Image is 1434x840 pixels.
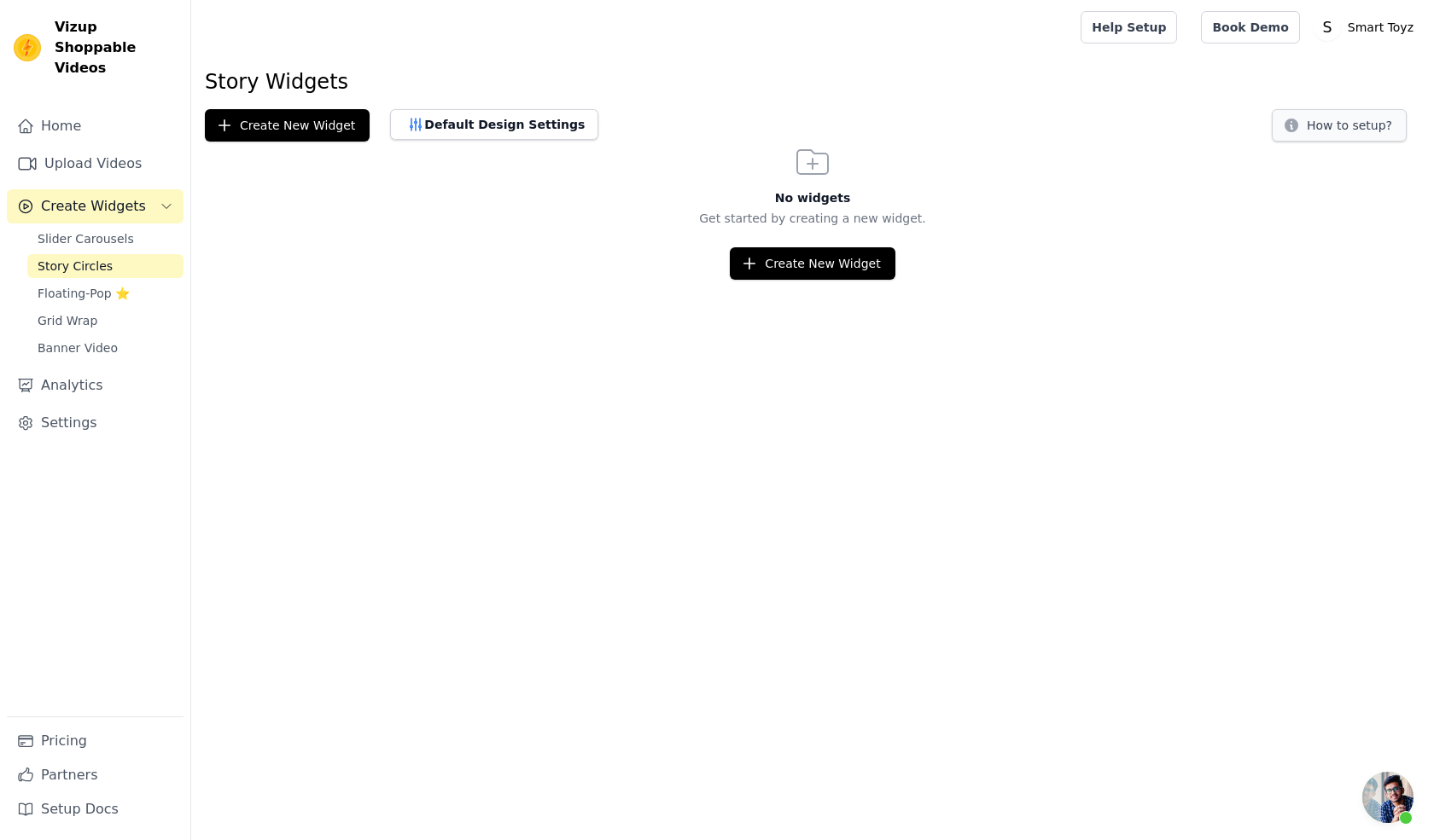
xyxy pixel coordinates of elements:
button: How to setup? [1272,109,1407,142]
a: Book Demo [1201,11,1299,43]
a: Analytics [7,368,184,403]
span: Vizup Shoppable Videos [55,17,177,78]
a: Partners [7,758,184,792]
a: Home [7,109,184,143]
span: Story Circles [38,258,113,275]
p: Smart Toyz [1341,12,1420,43]
a: Grid Wrap [27,309,184,333]
h3: No widgets [191,189,1434,206]
h1: Story Widgets [205,68,1420,96]
span: Grid Wrap [38,312,97,329]
a: Settings [7,406,184,440]
a: How to setup? [1272,121,1407,137]
span: Banner Video [38,339,118,356]
button: S Smart Toyz [1314,12,1420,43]
a: Slider Carousels [27,227,184,251]
p: Get started by creating a new widget. [191,210,1434,227]
a: Upload Videos [7,147,184,181]
button: Default Design Settings [390,109,598,140]
button: Create New Widget [205,109,370,142]
span: Create Widgets [41,196,146,217]
div: Open chat [1362,772,1414,823]
a: Setup Docs [7,792,184,826]
span: Slider Carousels [38,230,134,247]
button: Create New Widget [730,247,895,280]
button: Create Widgets [7,189,184,223]
a: Story Circles [27,254,184,278]
a: Floating-Pop ⭐ [27,281,184,305]
a: Banner Video [27,336,184,360]
img: Vizup [14,34,41,61]
text: S [1322,19,1332,36]
span: Floating-Pop ⭐ [38,285,130,302]
a: Pricing [7,724,184,758]
a: Help Setup [1081,11,1177,43]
